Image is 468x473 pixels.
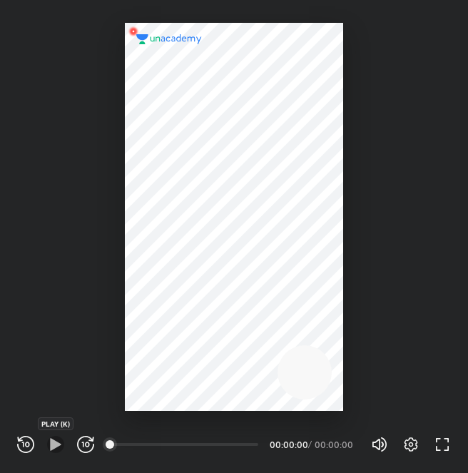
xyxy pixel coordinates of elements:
[136,34,202,44] img: logo.2a7e12a2.svg
[270,440,305,449] div: 00:00:00
[308,440,312,449] div: /
[315,440,354,449] div: 00:00:00
[125,23,142,40] img: wMgqJGBwKWe8AAAAABJRU5ErkJggg==
[38,417,73,430] div: PLAY (K)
